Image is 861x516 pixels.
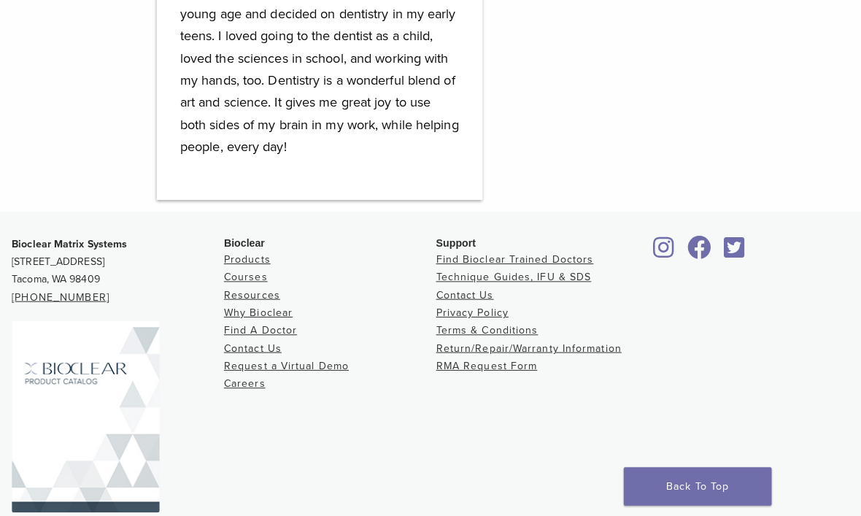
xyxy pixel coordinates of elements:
[430,355,530,367] a: RMA Request Form
[430,250,586,262] a: Find Bioclear Trained Doctors
[430,302,502,315] a: Privacy Policy
[640,242,671,256] a: Bioclear
[221,337,278,350] a: Contact Us
[673,242,707,256] a: Bioclear
[710,242,741,256] a: Bioclear
[221,372,262,385] a: Careers
[430,285,487,297] a: Contact Us
[221,250,267,262] a: Products
[221,234,261,245] span: Bioclear
[221,320,293,332] a: Find A Doctor
[12,232,221,302] p: [STREET_ADDRESS] Tacoma, WA 98409
[430,234,470,245] span: Support
[221,267,264,280] a: Courses
[12,234,126,247] strong: Bioclear Matrix Systems
[430,337,614,350] a: Return/Repair/Warranty Information
[12,317,158,506] img: Bioclear
[430,320,531,332] a: Terms & Conditions
[221,302,289,315] a: Why Bioclear
[12,287,108,299] a: [PHONE_NUMBER]
[221,285,277,297] a: Resources
[430,267,584,280] a: Technique Guides, IFU & SDS
[616,461,762,499] a: Back To Top
[221,355,344,367] a: Request a Virtual Demo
